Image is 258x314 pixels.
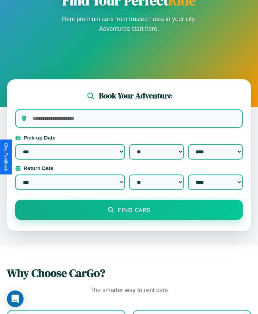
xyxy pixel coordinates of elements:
[3,143,8,171] div: Give Feedback
[15,165,243,171] label: Return Date
[15,200,243,220] button: Find Cars
[99,90,172,101] h2: Book Your Adventure
[7,285,251,296] p: The smarter way to rent cars
[7,266,251,281] h2: Why Choose CarGo?
[15,135,243,141] label: Pick-up Date
[7,290,24,307] div: Open Intercom Messenger
[60,14,198,34] p: Rent premium cars from trusted hosts in your city. Adventures start here.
